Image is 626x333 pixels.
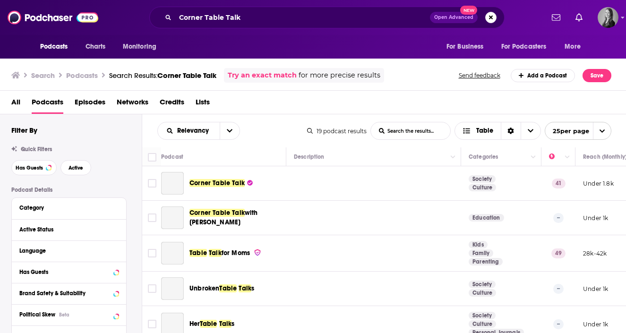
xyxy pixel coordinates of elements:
h2: Choose List sort [157,122,240,140]
a: Podcasts [32,94,63,114]
button: Column Actions [447,152,459,163]
a: Try an exact match [228,70,297,81]
span: Networks [117,94,148,114]
p: 49 [551,248,566,258]
p: 28k-42k [583,249,607,257]
span: Toggle select row [148,249,156,257]
span: Relevancy [177,128,212,134]
span: Her [189,320,200,328]
button: Column Actions [528,152,539,163]
div: Categories [469,151,498,162]
span: for Moms [222,249,250,257]
div: Beta [59,312,69,318]
button: open menu [116,38,169,56]
a: Society [469,312,496,319]
span: More [565,40,581,53]
a: Culture [469,184,496,191]
span: For Business [446,40,484,53]
span: Open Advanced [434,15,473,20]
span: Table [219,284,237,292]
span: Toggle select row [148,213,156,222]
img: User Profile [598,7,618,28]
a: Corner Table Talk with Orbin [161,206,184,229]
a: Society [469,281,496,288]
span: Corner Table Talk [157,71,216,80]
div: Description [294,151,324,162]
a: Society [469,175,496,183]
span: 25 per page [545,124,589,138]
button: Choose View [454,122,541,140]
button: open menu [440,38,496,56]
a: Corner Table Talk [189,179,253,188]
p: Under 1k [583,285,608,293]
button: open menu [545,122,611,140]
button: Send feedback [456,71,503,79]
p: -- [553,213,564,222]
span: Talk [219,320,232,328]
div: Has Guests [19,269,111,275]
a: Family [469,249,493,257]
button: Brand Safety & Suitability [19,287,119,299]
a: Culture [469,289,496,297]
div: Category [19,205,112,211]
a: Education [469,214,504,222]
div: Search Results: [109,71,216,80]
a: Charts [79,38,111,56]
a: TableTalkfor Moms [189,248,261,258]
span: Toggle select row [148,284,156,293]
div: Active Status [19,226,112,233]
a: Culture [469,320,496,328]
p: Under 1k [583,320,608,328]
p: Podcast Details [11,187,127,193]
input: Search podcasts, credits, & more... [175,10,430,25]
button: open menu [220,122,240,139]
span: Political Skew [19,311,55,318]
span: Monitoring [123,40,156,53]
a: Show notifications dropdown [548,9,564,26]
button: Category [19,202,119,213]
button: Has Guests [11,160,57,175]
a: Parenting [469,258,503,265]
a: Show notifications dropdown [572,9,586,26]
p: -- [553,319,564,329]
a: Add a Podcast [511,69,575,82]
button: Has Guests [19,266,119,278]
span: Credits [160,94,184,114]
div: Podcast [161,151,183,162]
button: open menu [34,38,80,56]
span: Has Guests [16,165,43,171]
span: New [460,6,477,15]
div: Language [19,248,112,254]
button: Save [583,69,611,82]
a: Corner Table Talk [161,172,184,195]
span: Corner Table Talk [189,179,245,187]
button: Open AdvancedNew [430,12,478,23]
button: open menu [158,128,220,134]
a: Table Talk for Moms [161,242,184,265]
div: Search podcasts, credits, & more... [149,7,505,28]
p: -- [553,284,564,293]
h3: Search [31,71,55,80]
div: Power Score [549,151,562,162]
button: Show profile menu [598,7,618,28]
span: Table [189,249,207,257]
h3: Podcasts [66,71,98,80]
span: Toggle select row [148,179,156,188]
a: Kids [469,241,488,248]
div: Brand Safety & Suitability [19,290,111,297]
a: All [11,94,20,114]
span: Table [476,128,493,134]
button: Active [60,160,91,175]
button: open menu [495,38,560,56]
div: Sort Direction [501,122,521,139]
span: Talk [209,249,222,257]
span: For Podcasters [501,40,547,53]
button: Active Status [19,223,119,235]
span: Talk [239,284,251,292]
img: Podchaser - Follow, Share and Rate Podcasts [8,9,98,26]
